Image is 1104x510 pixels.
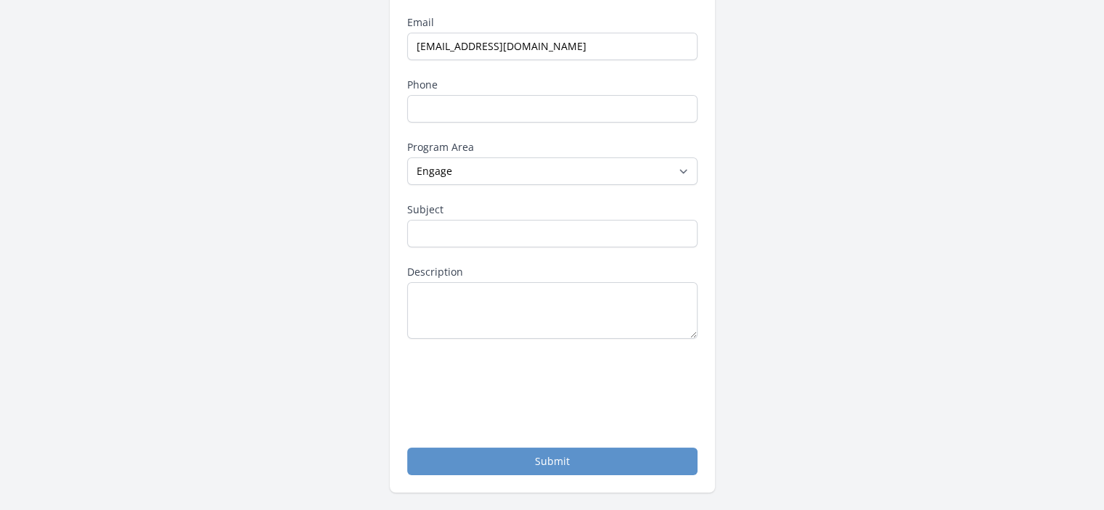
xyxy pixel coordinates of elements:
label: Program Area [407,140,698,155]
iframe: reCAPTCHA [407,356,628,413]
label: Description [407,265,698,279]
label: Email [407,15,698,30]
button: Submit [407,448,698,475]
label: Phone [407,78,698,92]
label: Subject [407,202,698,217]
select: Program Area [407,157,698,185]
